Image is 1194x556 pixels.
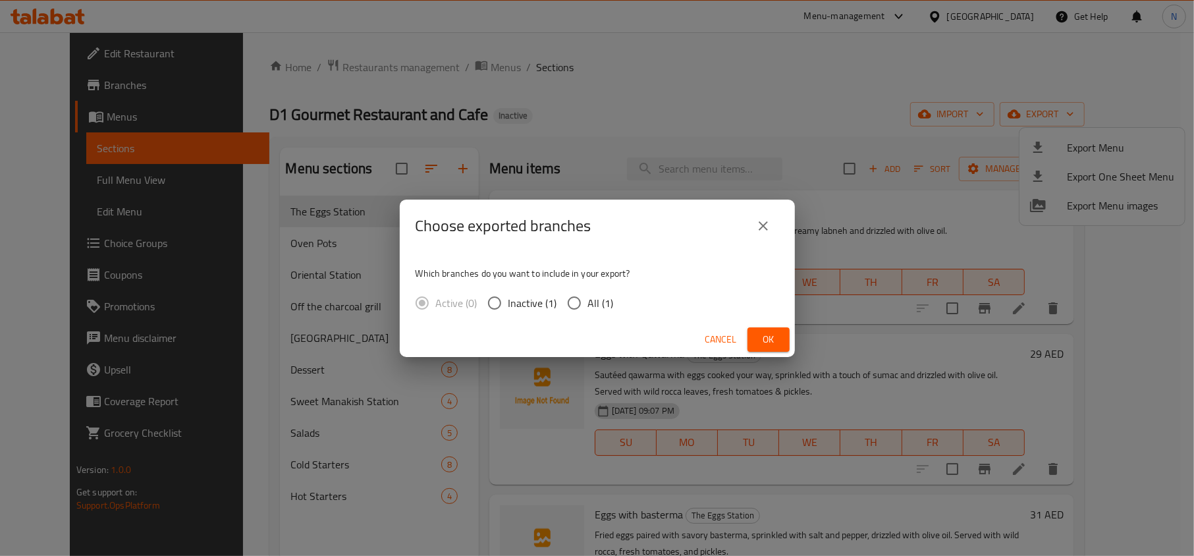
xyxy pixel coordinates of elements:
button: Cancel [700,327,742,352]
span: All (1) [588,295,614,311]
span: Cancel [705,331,737,348]
button: Ok [747,327,790,352]
span: Ok [758,331,779,348]
span: Active (0) [436,295,477,311]
p: Which branches do you want to include in your export? [416,267,779,280]
span: Inactive (1) [508,295,557,311]
h2: Choose exported branches [416,215,591,236]
button: close [747,210,779,242]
